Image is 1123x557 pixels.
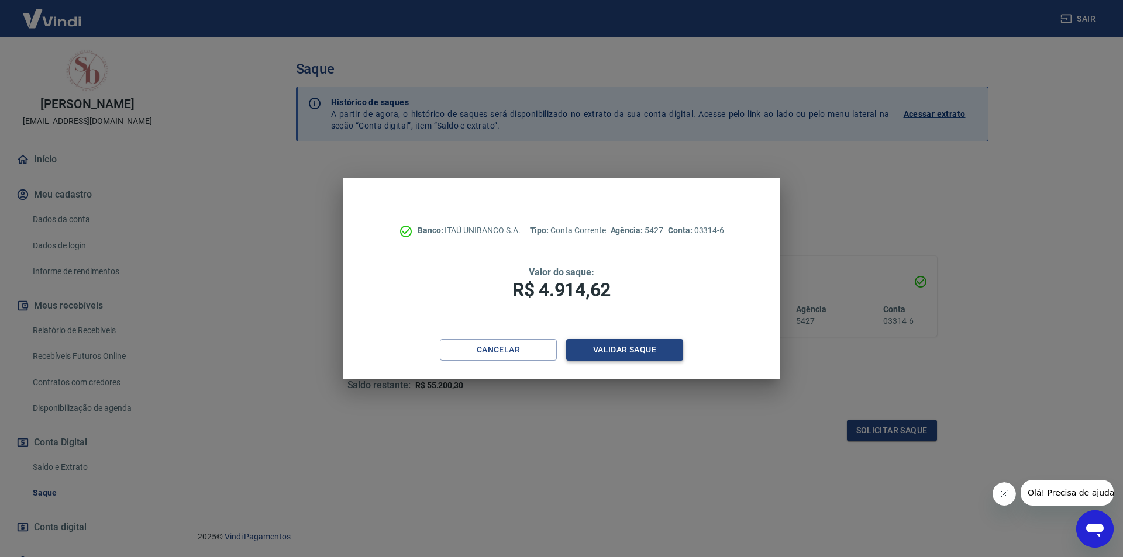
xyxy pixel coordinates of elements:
button: Validar saque [566,339,683,361]
span: Olá! Precisa de ajuda? [7,8,98,18]
p: Conta Corrente [530,224,606,237]
span: Conta: [668,226,694,235]
span: Banco: [418,226,445,235]
iframe: Botão para abrir a janela de mensagens [1076,510,1114,548]
p: 03314-6 [668,224,724,237]
span: Agência: [611,226,645,235]
p: ITAÚ UNIBANCO S.A. [418,224,521,237]
iframe: Mensagem da empresa [1021,480,1114,506]
iframe: Fechar mensagem [993,482,1016,506]
span: Tipo: [530,226,551,235]
p: 5427 [611,224,663,237]
button: Cancelar [440,339,557,361]
span: Valor do saque: [529,267,594,278]
span: R$ 4.914,62 [512,279,611,301]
